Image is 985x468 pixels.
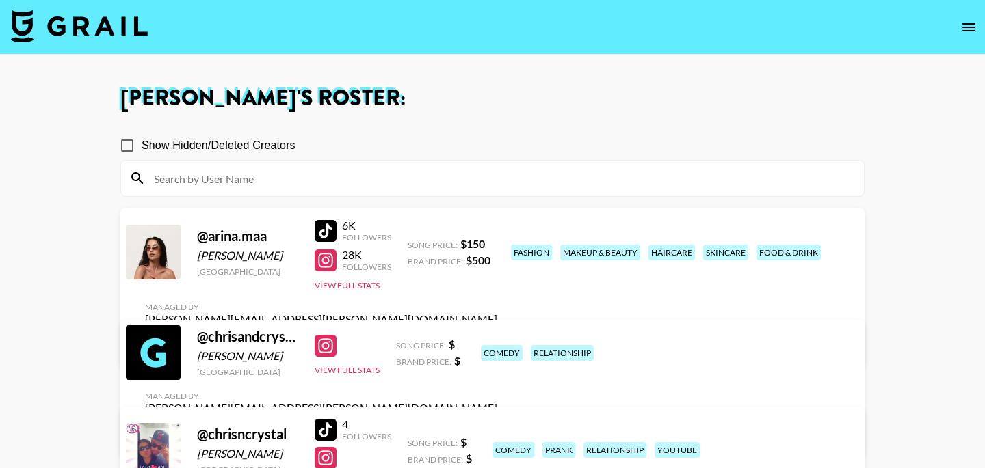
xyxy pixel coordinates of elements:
div: @ chrisncrystal [197,426,298,443]
div: Managed By [145,302,497,312]
div: 4 [342,417,391,431]
div: youtube [655,442,700,458]
div: Managed By [145,391,497,401]
span: Song Price: [396,340,446,350]
div: [GEOGRAPHIC_DATA] [197,367,298,377]
div: food & drink [757,245,821,260]
div: Followers [342,262,391,272]
div: @ chrisandcrystal14 [197,328,298,345]
div: @ arina.maa [197,228,298,245]
span: Brand Price: [408,256,463,266]
div: 28K [342,248,391,262]
span: Brand Price: [408,454,463,465]
span: Song Price: [408,438,458,448]
strong: $ [460,435,467,448]
strong: $ [449,338,455,350]
img: Grail Talent [11,10,148,42]
strong: $ 500 [466,253,490,266]
div: [PERSON_NAME] [197,249,298,262]
div: [GEOGRAPHIC_DATA] [197,266,298,277]
h1: [PERSON_NAME] 's Roster: [120,87,865,109]
button: View Full Stats [315,280,380,290]
span: Show Hidden/Deleted Creators [142,137,295,154]
div: comedy [492,442,534,458]
input: Search by User Name [146,167,856,189]
span: Brand Price: [396,357,451,367]
div: [PERSON_NAME][EMAIL_ADDRESS][PERSON_NAME][DOMAIN_NAME] [145,312,497,326]
div: skincare [703,245,748,260]
div: Followers [342,232,391,243]
div: comedy [481,345,523,361]
strong: $ 150 [460,237,485,250]
div: prank [542,442,575,458]
div: [PERSON_NAME][EMAIL_ADDRESS][PERSON_NAME][DOMAIN_NAME] [145,401,497,415]
div: makeup & beauty [560,245,640,260]
span: Song Price: [408,240,458,250]
button: View Full Stats [315,365,380,375]
strong: $ [454,354,460,367]
div: 6K [342,219,391,232]
strong: $ [466,452,472,465]
div: fashion [511,245,552,260]
div: [PERSON_NAME] [197,349,298,363]
div: relationship [583,442,646,458]
div: relationship [531,345,594,361]
button: open drawer [955,14,982,41]
div: haircare [648,245,695,260]
div: Followers [342,431,391,441]
div: [PERSON_NAME] [197,447,298,460]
